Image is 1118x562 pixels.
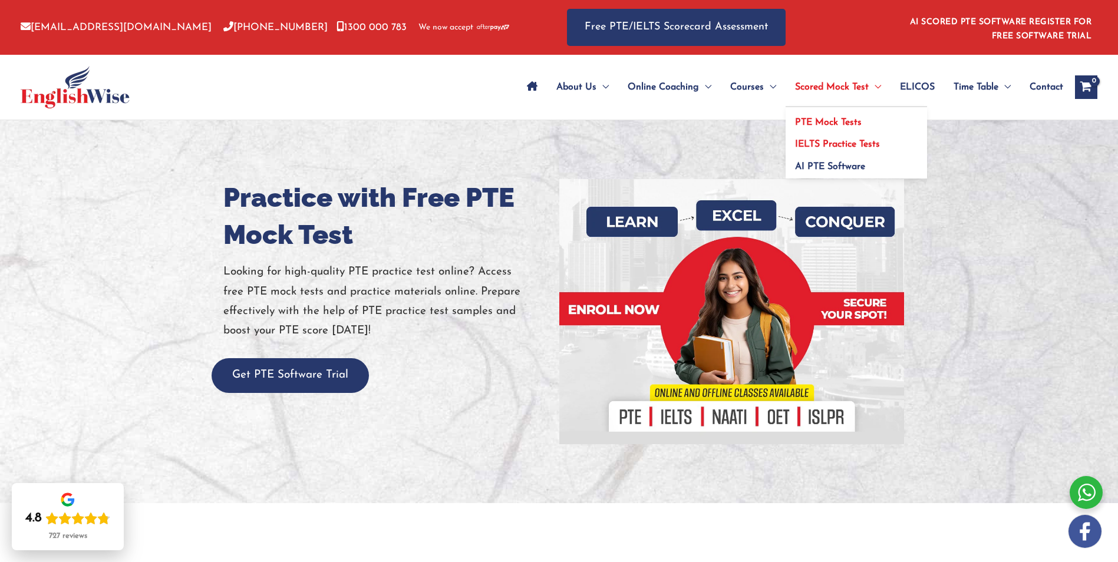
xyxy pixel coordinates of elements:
[795,140,880,149] span: IELTS Practice Tests
[418,22,473,34] span: We now accept
[567,9,786,46] a: Free PTE/IELTS Scorecard Assessment
[223,179,550,253] h1: Practice with Free PTE Mock Test
[212,358,369,393] button: Get PTE Software Trial
[547,67,618,108] a: About UsMenu Toggle
[944,67,1020,108] a: Time TableMenu Toggle
[1020,67,1063,108] a: Contact
[891,67,944,108] a: ELICOS
[25,510,42,527] div: 4.8
[21,66,130,108] img: cropped-ew-logo
[721,67,786,108] a: CoursesMenu Toggle
[1068,515,1101,548] img: white-facebook.png
[795,162,865,171] span: AI PTE Software
[764,67,776,108] span: Menu Toggle
[900,67,935,108] span: ELICOS
[786,151,927,178] a: AI PTE Software
[223,262,550,340] p: Looking for high-quality PTE practice test online? Access free PTE mock tests and practice materi...
[954,67,998,108] span: Time Table
[730,67,764,108] span: Courses
[517,67,1063,108] nav: Site Navigation: Main Menu
[786,67,891,108] a: Scored Mock TestMenu Toggle
[212,369,369,381] a: Get PTE Software Trial
[618,67,721,108] a: Online CoachingMenu Toggle
[910,18,1092,41] a: AI SCORED PTE SOFTWARE REGISTER FOR FREE SOFTWARE TRIAL
[786,130,927,152] a: IELTS Practice Tests
[998,67,1011,108] span: Menu Toggle
[337,22,407,32] a: 1300 000 783
[477,24,509,31] img: Afterpay-Logo
[596,67,609,108] span: Menu Toggle
[699,67,711,108] span: Menu Toggle
[1075,75,1097,99] a: View Shopping Cart, empty
[223,22,328,32] a: [PHONE_NUMBER]
[556,67,596,108] span: About Us
[795,67,869,108] span: Scored Mock Test
[795,118,862,127] span: PTE Mock Tests
[21,22,212,32] a: [EMAIL_ADDRESS][DOMAIN_NAME]
[1030,67,1063,108] span: Contact
[25,510,110,527] div: Rating: 4.8 out of 5
[49,531,87,541] div: 727 reviews
[786,107,927,130] a: PTE Mock Tests
[903,8,1097,47] aside: Header Widget 1
[869,67,881,108] span: Menu Toggle
[628,67,699,108] span: Online Coaching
